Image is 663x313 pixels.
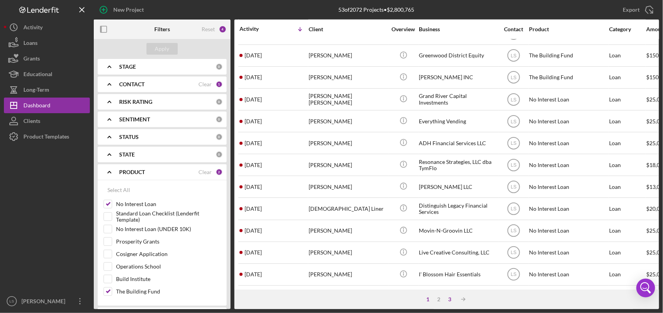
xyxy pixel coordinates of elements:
[4,129,90,144] button: Product Templates
[511,250,516,256] text: LS
[4,113,90,129] button: Clients
[245,228,262,234] time: 2025-07-14 22:41
[419,89,497,110] div: Grand River Capital Investments
[309,111,387,132] div: [PERSON_NAME]
[529,221,607,241] div: No Interest Loan
[309,155,387,175] div: [PERSON_NAME]
[23,35,38,53] div: Loans
[104,182,134,198] button: Select All
[245,249,262,256] time: 2025-07-14 16:35
[529,89,607,110] div: No Interest Loan
[219,25,227,33] div: 4
[216,151,223,158] div: 0
[419,221,497,241] div: Movin-N-Groovin LLC
[245,96,262,103] time: 2025-07-17 17:43
[23,51,40,68] div: Grants
[155,43,170,55] div: Apply
[609,264,645,285] div: Loan
[113,2,144,18] div: New Project
[529,45,607,66] div: The Building Fund
[23,20,43,37] div: Activity
[94,2,152,18] button: New Project
[116,288,221,295] label: The Building Fund
[511,162,516,168] text: LS
[419,133,497,153] div: ADH Financial Services LLC
[4,293,90,309] button: LS[PERSON_NAME]
[419,45,497,66] div: Greenwood District Equity
[529,176,607,197] div: No Interest Loan
[338,7,414,13] div: 53 of 2072 Projects • $2,800,765
[116,225,221,233] label: No Interest Loan (UNDER 10K)
[419,264,497,285] div: I' Blossom Hair Essentials
[309,198,387,219] div: [DEMOGRAPHIC_DATA] Liner
[198,81,212,87] div: Clear
[419,67,497,88] div: [PERSON_NAME] INC
[511,272,516,277] text: LS
[445,296,456,302] div: 3
[245,162,262,168] time: 2025-07-15 16:09
[511,97,516,102] text: LS
[309,89,387,110] div: [PERSON_NAME] [PERSON_NAME]
[216,98,223,105] div: 0
[216,81,223,88] div: 1
[309,133,387,153] div: [PERSON_NAME]
[9,299,14,304] text: LS
[636,279,655,297] div: Open Intercom Messenger
[4,66,90,82] button: Educational
[23,129,69,146] div: Product Templates
[245,118,262,124] time: 2025-07-15 17:09
[23,66,52,84] div: Educational
[529,264,607,285] div: No Interest Loan
[529,133,607,153] div: No Interest Loan
[389,26,418,32] div: Overview
[245,184,262,190] time: 2025-07-15 16:00
[4,51,90,66] button: Grants
[529,111,607,132] div: No Interest Loan
[309,242,387,263] div: [PERSON_NAME]
[609,26,645,32] div: Category
[245,74,262,80] time: 2025-07-28 20:23
[309,264,387,285] div: [PERSON_NAME]
[609,67,645,88] div: Loan
[119,169,145,175] b: PRODUCT
[609,89,645,110] div: Loan
[23,113,40,131] div: Clients
[609,242,645,263] div: Loan
[609,133,645,153] div: Loan
[511,53,516,59] text: LS
[309,221,387,241] div: [PERSON_NAME]
[216,116,223,123] div: 0
[116,250,221,258] label: Cosigner Application
[615,2,659,18] button: Export
[529,155,607,175] div: No Interest Loan
[245,140,262,146] time: 2025-07-15 16:42
[419,176,497,197] div: [PERSON_NAME] LLC
[4,82,90,98] button: Long-Term
[609,111,645,132] div: Loan
[423,296,434,302] div: 1
[511,185,516,190] text: LS
[239,26,274,32] div: Activity
[419,111,497,132] div: Everything Vending
[309,45,387,66] div: [PERSON_NAME]
[202,26,215,32] div: Reset
[499,26,528,32] div: Contact
[4,20,90,35] button: Activity
[119,81,145,87] b: CONTACT
[419,155,497,175] div: Resonance Strategies, LLC dba TymFlo
[623,2,640,18] div: Export
[198,169,212,175] div: Clear
[511,119,516,124] text: LS
[216,63,223,70] div: 0
[154,26,170,32] b: Filters
[245,206,262,212] time: 2025-07-15 00:04
[107,182,130,198] div: Select All
[4,35,90,51] button: Loans
[511,228,516,234] text: LS
[119,116,150,123] b: SENTIMENT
